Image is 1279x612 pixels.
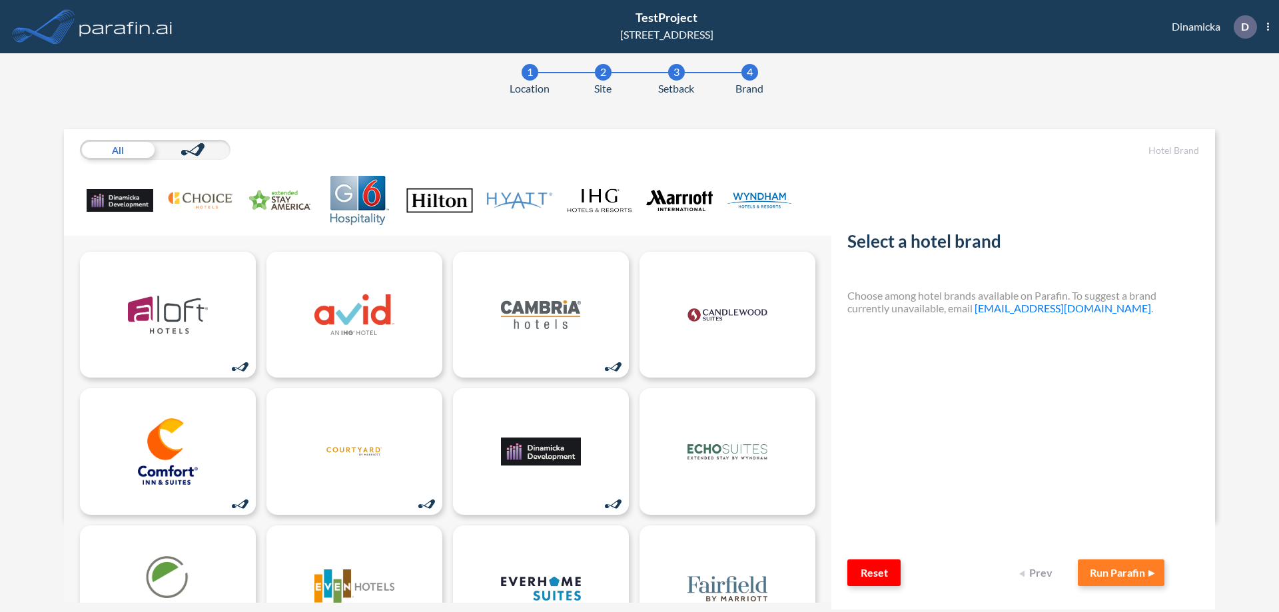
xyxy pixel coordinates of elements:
[847,289,1199,314] h4: Choose among hotel brands available on Parafin. To suggest a brand currently unavailable, email .
[735,81,763,97] span: Brand
[847,231,1199,257] h2: Select a hotel brand
[406,176,473,225] img: Hilton
[646,176,713,225] img: Marriott
[246,176,313,225] img: Extended Stay America
[128,418,208,485] img: logo
[314,418,394,485] img: logo
[314,282,394,348] img: logo
[687,282,767,348] img: logo
[80,140,155,160] div: All
[486,176,553,225] img: Hyatt
[636,10,697,25] span: TestProject
[741,64,758,81] div: 4
[668,64,685,81] div: 3
[687,418,767,485] img: logo
[975,302,1151,314] a: [EMAIL_ADDRESS][DOMAIN_NAME]
[1011,559,1065,586] button: Prev
[501,418,581,485] img: logo
[594,81,612,97] span: Site
[87,176,153,225] img: .Dev Family
[77,13,175,40] img: logo
[726,176,793,225] img: Wyndham
[501,282,581,348] img: logo
[595,64,612,81] div: 2
[522,64,538,81] div: 1
[326,176,393,225] img: G6 Hospitality
[1241,21,1249,33] p: D
[167,176,233,225] img: Choice
[847,145,1199,156] h5: Hotel Brand
[510,81,550,97] span: Location
[1152,15,1269,39] div: Dinamicka
[847,559,901,586] button: Reset
[566,176,633,225] img: IHG
[128,282,208,348] img: logo
[658,81,694,97] span: Setback
[1078,559,1164,586] button: Run Parafin
[620,27,713,43] div: [STREET_ADDRESS]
